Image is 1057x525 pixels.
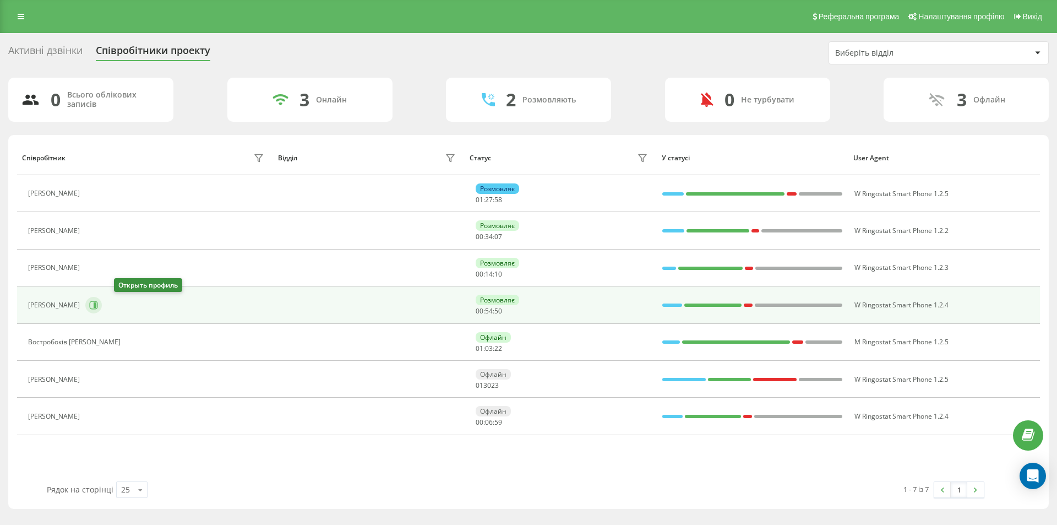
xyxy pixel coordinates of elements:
[316,94,347,105] font: Онлайн
[476,232,483,241] font: 00
[22,153,66,163] font: Співробітник
[854,300,949,310] font: W Ringostat Smart Phone 1.2.4
[28,412,80,421] font: [PERSON_NAME]
[483,232,485,241] font: :
[28,263,80,272] font: [PERSON_NAME]
[485,418,493,427] font: 06
[485,195,493,204] font: 27
[485,269,493,279] font: 14
[494,195,502,204] font: 58
[114,278,182,292] div: Открыть профиль
[973,94,1005,105] font: Офлайн
[854,375,949,384] font: W Ringostat Smart Phone 1.2.5
[51,88,61,111] font: 0
[480,258,515,268] font: Розмовляє
[28,300,80,310] font: [PERSON_NAME]
[476,269,483,279] font: 00
[957,485,961,495] font: 1
[485,344,493,353] font: 03
[476,306,483,316] font: 00
[506,88,516,111] font: 2
[903,484,929,494] font: 1 - 7 із 7
[47,484,113,495] font: Рядок на сторінці
[854,263,949,272] font: W Ringostat Smart Phone 1.2.3
[494,418,502,427] font: 59
[28,226,80,235] font: [PERSON_NAME]
[67,89,137,109] font: Всього облікових записів
[483,306,485,316] font: :
[299,88,309,111] font: 3
[28,375,80,384] font: [PERSON_NAME]
[741,94,794,105] font: Не турбувати
[483,195,485,204] font: :
[493,306,494,316] font: :
[8,44,83,57] font: Активні дзвінки
[853,153,889,163] font: User Agent
[493,232,494,241] font: :
[957,88,967,111] font: 3
[819,12,900,21] font: Реферальна програма
[854,412,949,421] font: W Ringostat Smart Phone 1.2.4
[854,189,949,198] font: W Ringostat Smart Phone 1.2.5
[485,232,493,241] font: 34
[28,188,80,198] font: [PERSON_NAME]
[485,306,493,316] font: 54
[724,88,734,111] font: 0
[1020,463,1046,489] div: Open Intercom Messenger
[480,370,506,379] font: Офлайн
[483,344,485,353] font: :
[1023,12,1042,21] font: Вихід
[278,153,297,163] font: Відділ
[854,337,949,347] font: M Ringostat Smart Phone 1.2.5
[494,269,502,279] font: 10
[480,221,515,230] font: Розмовляє
[480,295,515,305] font: Розмовляє
[494,232,502,241] font: 07
[854,226,949,235] font: W Ringostat Smart Phone 1.2.2
[493,344,494,353] font: :
[476,195,483,204] font: 01
[476,381,483,390] font: 01
[918,12,1004,21] font: Налаштування профілю
[483,269,485,279] font: :
[493,418,494,427] font: :
[522,94,576,105] font: Розмовляють
[483,418,485,427] font: :
[480,184,515,193] font: Розмовляє
[476,344,483,353] font: 01
[483,381,491,390] font: 30
[96,44,210,57] font: Співробітники проекту
[476,418,483,427] font: 00
[480,333,506,342] font: Офлайн
[493,195,494,204] font: :
[835,47,893,58] font: Виберіть відділ
[662,153,690,163] font: У статусі
[480,407,506,416] font: Офлайн
[470,153,491,163] font: Статус
[494,306,502,316] font: 50
[493,269,494,279] font: :
[491,381,499,390] font: 23
[494,344,502,353] font: 22
[121,484,130,495] font: 25
[28,337,121,347] font: Востробоків [PERSON_NAME]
